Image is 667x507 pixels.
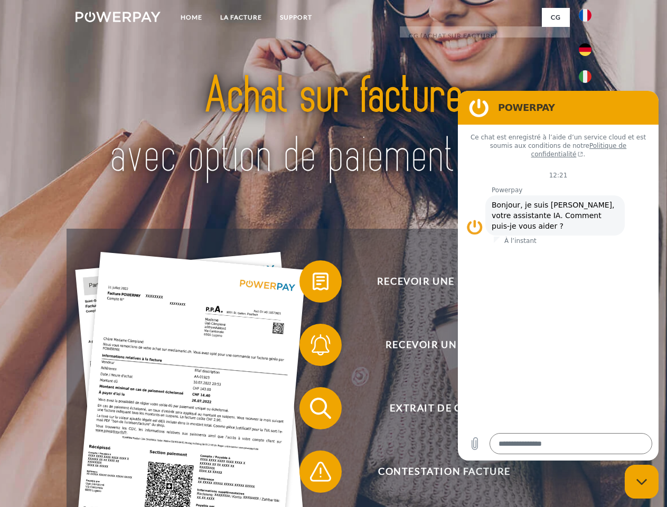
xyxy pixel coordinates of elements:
[271,8,321,27] a: Support
[542,8,570,27] a: CG
[299,450,574,493] button: Contestation Facture
[458,91,659,461] iframe: Fenêtre de messagerie
[307,395,334,421] img: qb_search.svg
[307,332,334,358] img: qb_bell.svg
[307,268,334,295] img: qb_bill.svg
[101,51,566,202] img: title-powerpay_fr.svg
[299,387,574,429] button: Extrait de compte
[315,387,574,429] span: Extrait de compte
[315,450,574,493] span: Contestation Facture
[579,43,591,56] img: de
[211,8,271,27] a: LA FACTURE
[76,12,161,22] img: logo-powerpay-white.svg
[299,324,574,366] button: Recevoir un rappel?
[315,324,574,366] span: Recevoir un rappel?
[579,9,591,22] img: fr
[299,260,574,303] button: Recevoir une facture ?
[315,260,574,303] span: Recevoir une facture ?
[400,26,570,45] a: CG (achat sur facture)
[307,458,334,485] img: qb_warning.svg
[625,465,659,499] iframe: Bouton de lancement de la fenêtre de messagerie, conversation en cours
[579,70,591,83] img: it
[172,8,211,27] a: Home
